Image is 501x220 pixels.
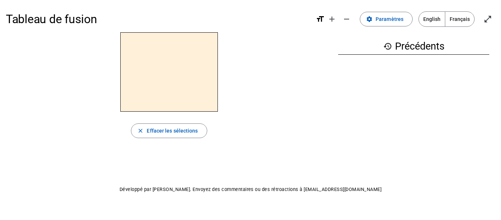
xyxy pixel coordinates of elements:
mat-icon: settings [366,16,373,22]
mat-icon: format_size [316,15,325,24]
span: English [419,12,445,26]
button: Entrer en plein écran [480,12,495,26]
mat-icon: open_in_full [483,15,492,24]
button: Augmenter la taille de la police [325,12,339,26]
p: Développé par [PERSON_NAME]. Envoyez des commentaires ou des rétroactions à [EMAIL_ADDRESS][DOMAI... [6,185,495,194]
span: Français [445,12,474,26]
button: Effacer les sélections [131,123,207,138]
mat-icon: close [137,127,144,134]
h1: Tableau de fusion [6,7,310,31]
mat-icon: history [383,42,392,51]
mat-icon: remove [342,15,351,24]
button: Diminuer la taille de la police [339,12,354,26]
h3: Précédents [338,38,489,55]
button: Paramètres [360,12,413,26]
span: Paramètres [376,15,403,24]
mat-icon: add [328,15,336,24]
span: Effacer les sélections [147,126,198,135]
mat-button-toggle-group: Language selection [418,11,475,27]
